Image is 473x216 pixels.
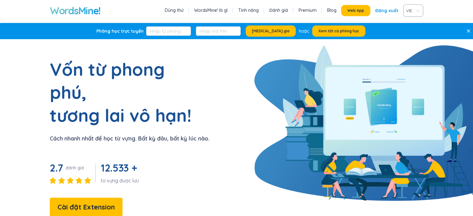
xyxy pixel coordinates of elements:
span: Cài đặt Extension [58,202,115,213]
a: Blog [327,7,336,13]
div: Phòng học trực tuyến [96,28,144,34]
p: Cách nhanh nhất để học từ vựng. Bất kỳ đâu, bất kỳ lúc nào. [50,134,210,143]
h1: Vốn từ phong phú, tương lai vô hạn! [50,58,205,127]
button: Web App [341,5,370,16]
div: từ vựng được lưu [101,177,139,184]
button: Xem tất cả phòng học [312,25,365,37]
a: WordsMine! là gì [194,7,228,13]
span: [MEDICAL_DATA] gia [252,29,290,34]
span: 12.533 + [101,162,137,174]
a: Tính năng [238,7,259,13]
a: Dùng thử [165,7,183,13]
a: Cài đặt Extension [50,205,123,211]
a: Đánh giá [269,7,288,13]
a: WordsMine! [50,4,100,17]
input: Nhập ID phòng [146,26,191,36]
button: [MEDICAL_DATA] gia [246,25,296,37]
span: Xem tất cả phòng học [318,29,359,34]
a: Premium [299,7,317,13]
div: đánh giá [66,165,84,171]
div: hoặc [299,28,309,34]
input: Nhập mã PIN [196,26,241,36]
span: 2.7 [50,162,63,174]
span: Web App [347,8,364,13]
span: VIE [406,6,418,15]
div: Đăng xuất [375,5,398,16]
